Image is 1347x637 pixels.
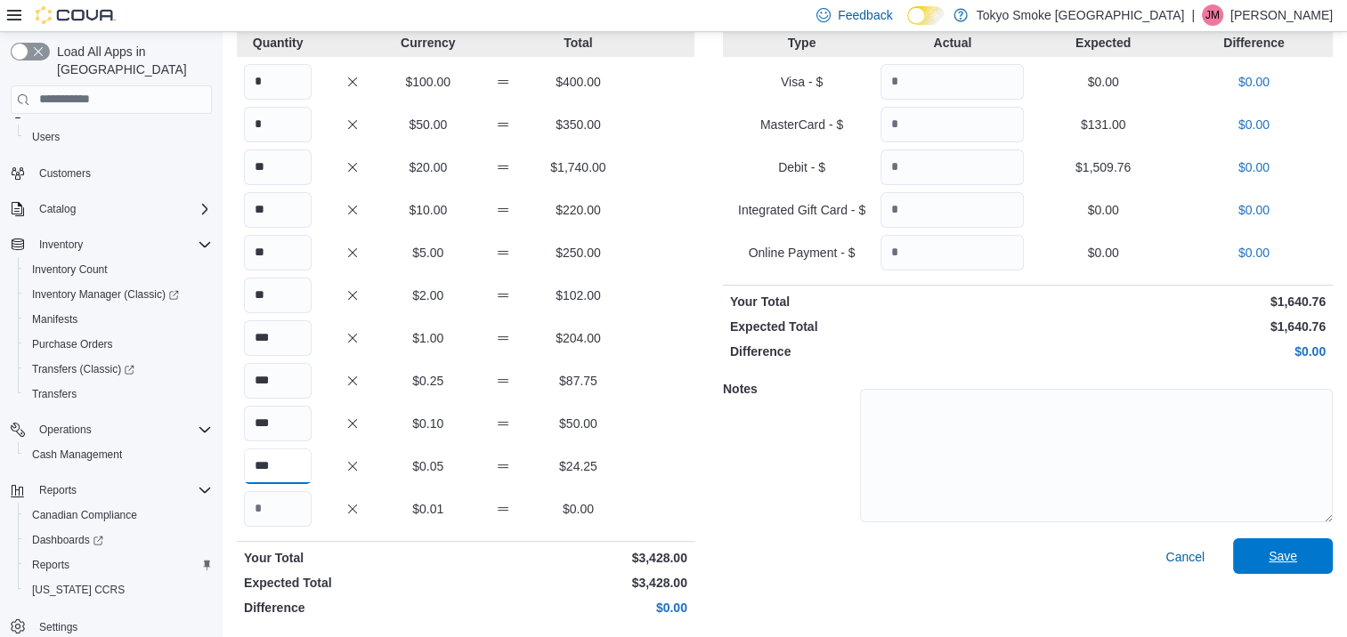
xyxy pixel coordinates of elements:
[25,126,67,148] a: Users
[1182,116,1326,133] p: $0.00
[544,457,612,475] p: $24.25
[394,201,462,219] p: $10.00
[4,417,219,442] button: Operations
[394,34,462,52] p: Currency
[25,554,212,576] span: Reports
[1158,539,1212,575] button: Cancel
[1202,4,1223,26] div: Jordan McKay
[25,529,212,551] span: Dashboards
[25,504,144,526] a: Canadian Compliance
[32,533,103,547] span: Dashboards
[4,478,219,503] button: Reports
[469,574,687,592] p: $3,428.00
[39,620,77,634] span: Settings
[1233,538,1333,574] button: Save
[39,202,76,216] span: Catalog
[25,309,212,330] span: Manifests
[730,116,873,133] p: MasterCard - $
[1230,4,1333,26] p: [PERSON_NAME]
[880,34,1024,52] p: Actual
[394,500,462,518] p: $0.01
[880,64,1024,100] input: Quantity
[244,599,462,617] p: Difference
[4,160,219,186] button: Customers
[907,6,945,25] input: Dark Mode
[394,372,462,390] p: $0.25
[880,107,1024,142] input: Quantity
[32,234,90,255] button: Inventory
[18,503,219,528] button: Canadian Compliance
[25,334,212,355] span: Purchase Orders
[730,201,873,219] p: Integrated Gift Card - $
[32,362,134,376] span: Transfers (Classic)
[394,73,462,91] p: $100.00
[18,125,219,149] button: Users
[25,579,132,601] a: [US_STATE] CCRS
[394,244,462,262] p: $5.00
[730,73,873,91] p: Visa - $
[730,34,873,52] p: Type
[244,406,312,441] input: Quantity
[18,382,219,407] button: Transfers
[394,116,462,133] p: $50.00
[18,307,219,332] button: Manifests
[544,372,612,390] p: $87.75
[32,198,212,220] span: Catalog
[544,34,612,52] p: Total
[244,192,312,228] input: Quantity
[880,235,1024,270] input: Quantity
[32,480,212,501] span: Reports
[25,359,212,380] span: Transfers (Classic)
[244,363,312,399] input: Quantity
[1031,293,1326,310] p: $1,640.76
[394,329,462,347] p: $1.00
[39,166,91,181] span: Customers
[32,583,125,597] span: [US_STATE] CCRS
[32,162,212,184] span: Customers
[544,244,612,262] p: $250.00
[25,284,186,305] a: Inventory Manager (Classic)
[469,549,687,567] p: $3,428.00
[4,197,219,222] button: Catalog
[544,201,612,219] p: $220.00
[32,163,98,184] a: Customers
[977,4,1185,26] p: Tokyo Smoke [GEOGRAPHIC_DATA]
[18,357,219,382] a: Transfers (Classic)
[18,528,219,552] a: Dashboards
[25,579,212,601] span: Washington CCRS
[1205,4,1220,26] span: JM
[394,158,462,176] p: $20.00
[25,259,115,280] a: Inventory Count
[25,383,84,405] a: Transfers
[244,64,312,100] input: Quantity
[244,574,462,592] p: Expected Total
[544,73,612,91] p: $400.00
[18,257,219,282] button: Inventory Count
[1269,547,1297,565] span: Save
[4,232,219,257] button: Inventory
[18,332,219,357] button: Purchase Orders
[244,107,312,142] input: Quantity
[730,244,873,262] p: Online Payment - $
[469,599,687,617] p: $0.00
[244,278,312,313] input: Quantity
[544,415,612,432] p: $50.00
[1031,73,1174,91] p: $0.00
[1031,158,1174,176] p: $1,509.76
[25,126,212,148] span: Users
[723,371,856,407] h5: Notes
[18,282,219,307] a: Inventory Manager (Classic)
[39,423,92,437] span: Operations
[730,343,1025,360] p: Difference
[394,457,462,475] p: $0.05
[1191,4,1195,26] p: |
[880,192,1024,228] input: Quantity
[18,577,219,602] button: [US_STATE] CCRS
[1031,34,1174,52] p: Expected
[18,552,219,577] button: Reports
[244,149,312,185] input: Quantity
[25,554,77,576] a: Reports
[394,286,462,304] p: $2.00
[244,34,312,52] p: Quantity
[39,238,83,252] span: Inventory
